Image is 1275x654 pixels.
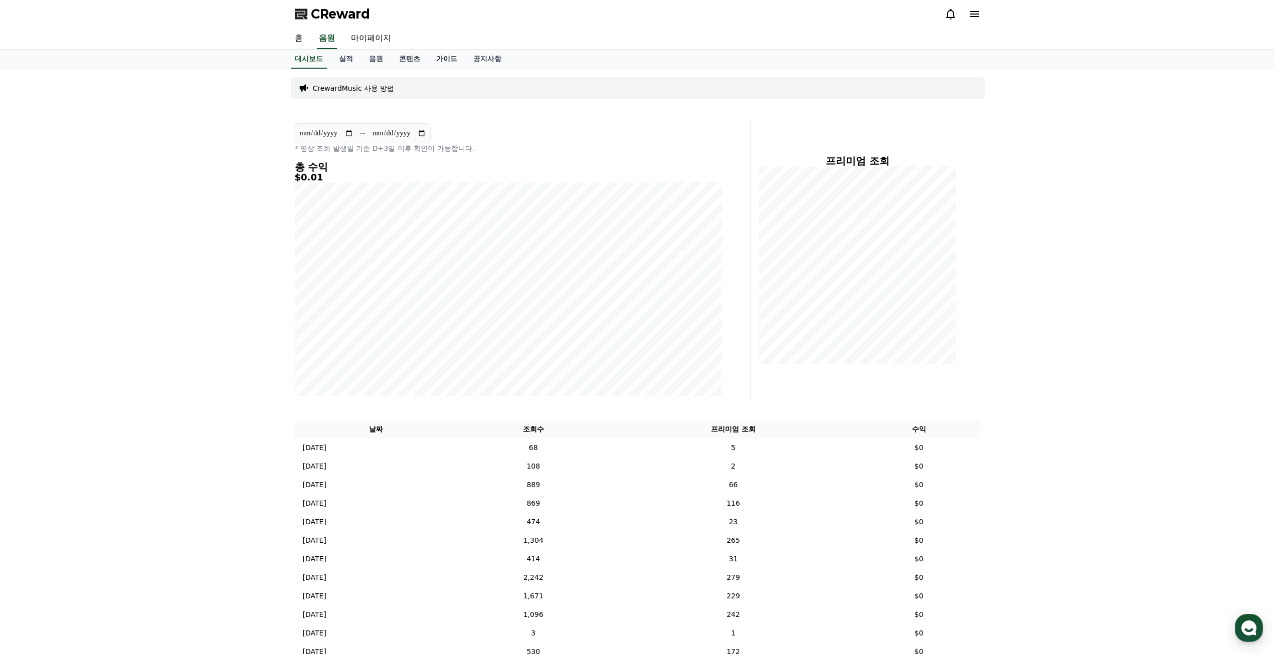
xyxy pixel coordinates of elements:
[303,480,326,490] p: [DATE]
[295,143,722,153] p: * 영상 조회 발생일 기준 D+3일 이후 확인이 가능합니다.
[609,513,857,531] td: 23
[313,83,395,93] a: CrewardMusic 사용 방법
[857,531,981,550] td: $0
[609,587,857,605] td: 229
[303,517,326,527] p: [DATE]
[303,461,326,472] p: [DATE]
[311,6,370,22] span: CReward
[609,605,857,624] td: 242
[609,550,857,568] td: 31
[428,50,465,69] a: 가이드
[359,127,366,139] p: ~
[331,50,361,69] a: 실적
[457,439,609,457] td: 68
[303,443,326,453] p: [DATE]
[295,420,458,439] th: 날짜
[457,587,609,605] td: 1,671
[303,591,326,601] p: [DATE]
[317,28,337,49] a: 음원
[295,172,722,182] h5: $0.01
[857,605,981,624] td: $0
[457,550,609,568] td: 414
[609,624,857,642] td: 1
[303,498,326,509] p: [DATE]
[759,155,957,166] h4: 프리미엄 조회
[857,587,981,605] td: $0
[857,439,981,457] td: $0
[857,420,981,439] th: 수익
[129,318,193,343] a: 설정
[857,494,981,513] td: $0
[457,624,609,642] td: 3
[857,513,981,531] td: $0
[457,420,609,439] th: 조회수
[155,333,167,341] span: 설정
[465,50,509,69] a: 공지사항
[343,28,399,49] a: 마이페이지
[295,161,722,172] h4: 총 수익
[303,628,326,638] p: [DATE]
[609,439,857,457] td: 5
[609,420,857,439] th: 프리미엄 조회
[457,531,609,550] td: 1,304
[609,476,857,494] td: 66
[609,531,857,550] td: 265
[457,568,609,587] td: 2,242
[32,333,38,341] span: 홈
[857,476,981,494] td: $0
[457,476,609,494] td: 889
[291,50,327,69] a: 대시보드
[457,513,609,531] td: 474
[391,50,428,69] a: 콘텐츠
[287,28,311,49] a: 홈
[66,318,129,343] a: 대화
[303,572,326,583] p: [DATE]
[361,50,391,69] a: 음원
[609,494,857,513] td: 116
[457,457,609,476] td: 108
[92,333,104,341] span: 대화
[457,494,609,513] td: 869
[857,624,981,642] td: $0
[609,568,857,587] td: 279
[303,535,326,546] p: [DATE]
[295,6,370,22] a: CReward
[609,457,857,476] td: 2
[303,554,326,564] p: [DATE]
[857,550,981,568] td: $0
[857,457,981,476] td: $0
[457,605,609,624] td: 1,096
[303,609,326,620] p: [DATE]
[857,568,981,587] td: $0
[3,318,66,343] a: 홈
